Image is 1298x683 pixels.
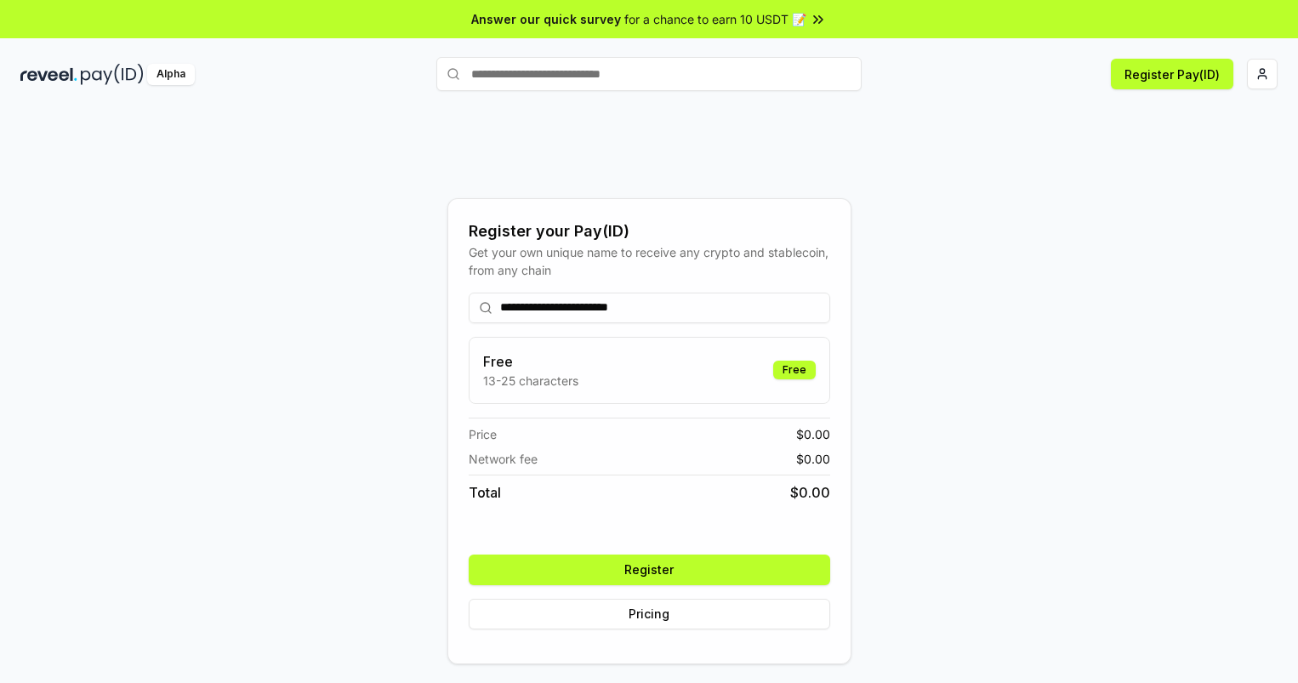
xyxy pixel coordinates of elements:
[469,450,538,468] span: Network fee
[469,482,501,503] span: Total
[624,10,806,28] span: for a chance to earn 10 USDT 📝
[469,425,497,443] span: Price
[469,219,830,243] div: Register your Pay(ID)
[81,64,144,85] img: pay_id
[773,361,816,379] div: Free
[483,372,578,390] p: 13-25 characters
[796,450,830,468] span: $ 0.00
[469,599,830,629] button: Pricing
[147,64,195,85] div: Alpha
[469,243,830,279] div: Get your own unique name to receive any crypto and stablecoin, from any chain
[483,351,578,372] h3: Free
[1111,59,1233,89] button: Register Pay(ID)
[20,64,77,85] img: reveel_dark
[790,482,830,503] span: $ 0.00
[796,425,830,443] span: $ 0.00
[469,555,830,585] button: Register
[471,10,621,28] span: Answer our quick survey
